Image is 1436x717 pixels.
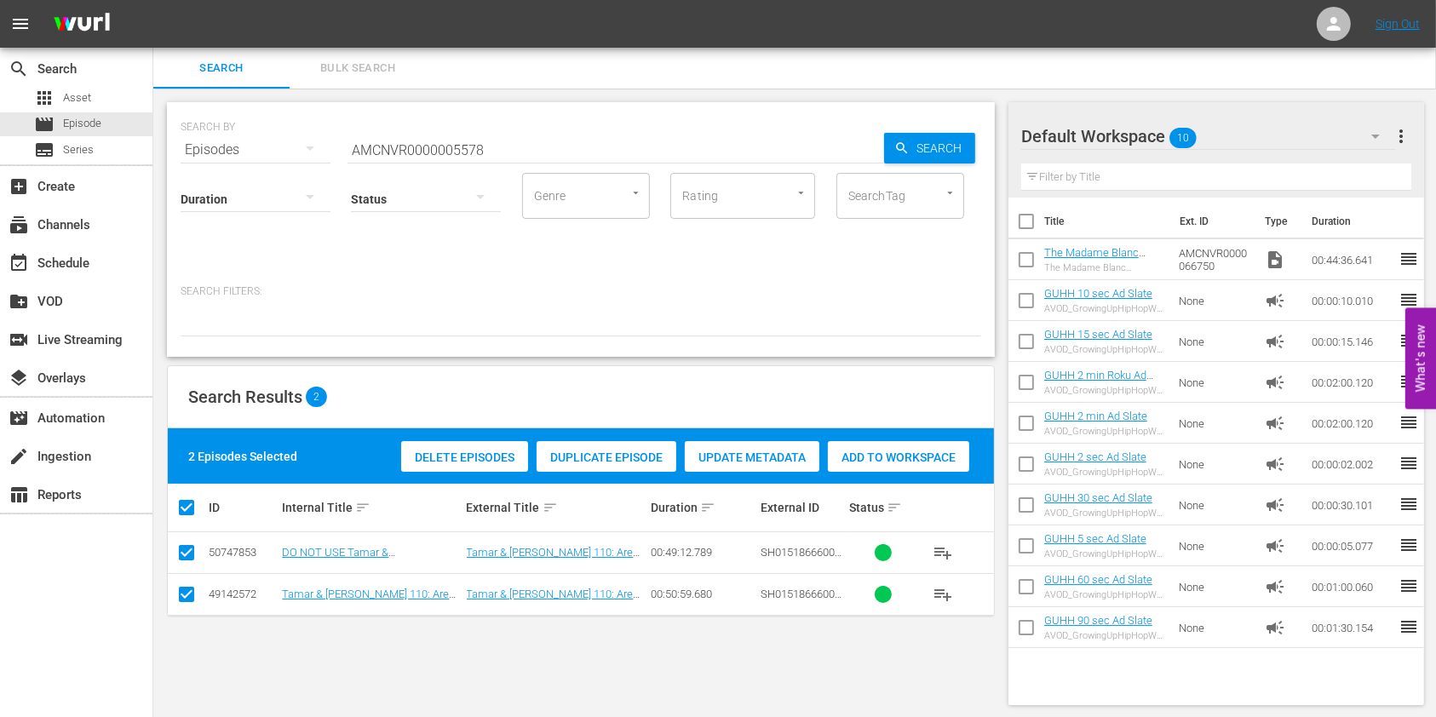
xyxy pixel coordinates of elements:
button: Duplicate Episode [537,441,676,472]
span: sort [543,500,558,515]
button: Delete Episodes [401,441,528,472]
span: Create [9,176,29,197]
th: Duration [1301,198,1404,245]
td: 00:00:10.010 [1305,280,1399,321]
a: GUHH 2 min Ad Slate [1044,410,1147,422]
td: AMCNVR0000066750 [1173,239,1259,280]
td: 00:02:00.120 [1305,362,1399,403]
div: AVOD_GrowingUpHipHopWeTV_WillBeRightBack _10sec_RB24_S01398805006 [1044,303,1166,314]
span: sort [887,500,902,515]
button: playlist_add [922,574,963,615]
span: Video [1265,250,1285,270]
span: reorder [1399,617,1419,637]
button: Search [884,133,975,163]
span: reorder [1399,371,1419,392]
span: SH015186660000 [761,546,841,571]
div: 49142572 [209,588,277,600]
span: playlist_add [933,584,953,605]
td: 00:01:30.154 [1305,607,1399,648]
span: sort [700,500,715,515]
div: 50747853 [209,546,277,559]
div: AVOD_GrowingUpHipHopWeTV_WillBeRightBack _2Min_RB24_S01398805001 [1044,426,1166,437]
td: None [1173,607,1259,648]
span: Search [164,59,279,78]
span: Search [910,133,975,163]
a: GUHH 90 sec Ad Slate [1044,614,1152,627]
a: Tamar & [PERSON_NAME] 110: Are You Ready For Tamar?!? [467,546,640,571]
span: SH015186660000 [761,588,841,613]
span: Episode [34,114,55,135]
span: Ad [1265,495,1285,515]
button: Open [942,185,958,201]
a: Tamar & [PERSON_NAME] 110: Are You Ready For Tamar?!? [282,588,456,613]
span: Ad [1265,454,1285,474]
td: None [1173,485,1259,525]
div: Duration [651,497,756,518]
td: None [1173,362,1259,403]
div: 2 Episodes Selected [188,448,297,465]
span: Asset [34,88,55,108]
span: reorder [1399,494,1419,514]
td: None [1173,403,1259,444]
div: External Title [467,497,646,518]
td: 00:00:05.077 [1305,525,1399,566]
img: ans4CAIJ8jUAAAAAAAAAAAAAAAAAAAAAAAAgQb4GAAAAAAAAAAAAAAAAAAAAAAAAJMjXAAAAAAAAAAAAAAAAAAAAAAAAgAT5G... [41,4,123,44]
td: None [1173,566,1259,607]
a: The Madame Blanc Mysteries 103: Episode 3 [1044,246,1164,272]
span: Ad [1265,617,1285,638]
span: Asset [63,89,91,106]
td: 00:44:36.641 [1305,239,1399,280]
span: reorder [1399,249,1419,269]
td: 00:00:30.101 [1305,485,1399,525]
span: Ad [1265,413,1285,433]
button: playlist_add [922,532,963,573]
span: reorder [1399,290,1419,310]
span: playlist_add [933,542,953,563]
div: AVOD_GrowingUpHipHopWeTV_WillBeRightBack _15sec_RB24_S01398805005 [1044,344,1166,355]
span: Ad [1265,331,1285,352]
a: GUHH 2 sec Ad Slate [1044,450,1146,463]
span: Overlays [9,368,29,388]
button: Update Metadata [685,441,819,472]
td: 00:00:15.146 [1305,321,1399,362]
a: GUHH 5 sec Ad Slate [1044,532,1146,545]
th: Type [1255,198,1301,245]
button: Open [628,185,644,201]
div: AVOD_GrowingUpHipHopWeTV_WillBeRightBack _30sec_RB24_S01398805004 [1044,508,1166,519]
span: Channels [9,215,29,235]
span: Delete Episodes [401,450,528,464]
span: Series [34,140,55,160]
a: GUHH 10 sec Ad Slate [1044,287,1152,300]
span: Duplicate Episode [537,450,676,464]
div: Episodes [181,126,330,174]
span: 2 [306,387,327,407]
span: Reports [9,485,29,505]
a: Tamar & [PERSON_NAME] 110: Are You Ready For Tamar?!? [467,588,640,613]
span: Schedule [9,253,29,273]
span: VOD [9,291,29,312]
span: Automation [9,408,29,428]
span: Search [9,59,29,79]
span: Ad [1265,536,1285,556]
td: None [1173,525,1259,566]
span: Search Results [188,387,302,407]
span: menu [10,14,31,34]
div: AVOD_GrowingUpHipHopWeTV_WillBeRightBack _2sec_RB24_S01398805008 [1044,467,1166,478]
button: more_vert [1391,116,1411,157]
a: Sign Out [1376,17,1420,31]
div: Default Workspace [1021,112,1396,160]
div: The Madame Blanc Mysteries 103: Episode 3 [1044,262,1166,273]
span: reorder [1399,576,1419,596]
span: sort [355,500,370,515]
a: GUHH 15 sec Ad Slate [1044,328,1152,341]
span: Ingestion [9,446,29,467]
span: Series [63,141,94,158]
td: 00:00:02.002 [1305,444,1399,485]
span: Episode [63,115,101,132]
a: DO NOT USE Tamar & [PERSON_NAME] 110: Are You Ready For Tamar?!? [282,546,459,584]
th: Ext. ID [1169,198,1255,245]
th: Title [1044,198,1169,245]
button: Open [793,185,809,201]
button: Open Feedback Widget [1405,308,1436,410]
div: 00:50:59.680 [651,588,756,600]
